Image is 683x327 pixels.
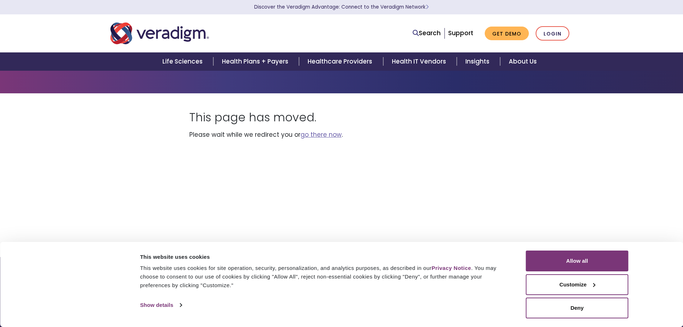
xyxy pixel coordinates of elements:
[213,52,299,71] a: Health Plans + Payers
[110,22,209,45] img: Veradigm logo
[140,264,510,290] div: This website uses cookies for site operation, security, personalization, and analytics purposes, ...
[432,265,471,271] a: Privacy Notice
[526,251,629,271] button: Allow all
[300,130,342,139] a: go there now
[140,300,182,310] a: Show details
[526,274,629,295] button: Customize
[383,52,457,71] a: Health IT Vendors
[500,52,545,71] a: About Us
[426,4,429,10] span: Learn More
[536,26,569,41] a: Login
[457,52,500,71] a: Insights
[526,298,629,318] button: Deny
[189,130,494,140] p: Please wait while we redirect you or .
[413,28,441,38] a: Search
[485,27,529,41] a: Get Demo
[140,253,510,261] div: This website uses cookies
[448,29,473,37] a: Support
[189,111,494,124] h1: This page has moved.
[254,4,429,10] a: Discover the Veradigm Advantage: Connect to the Veradigm NetworkLearn More
[154,52,213,71] a: Life Sciences
[299,52,383,71] a: Healthcare Providers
